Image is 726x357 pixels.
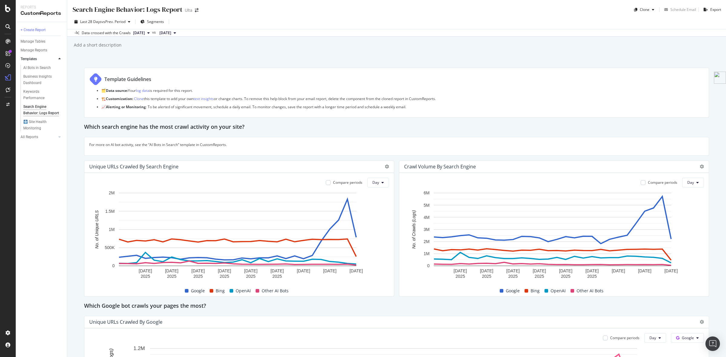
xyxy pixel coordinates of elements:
div: Compare periods [648,180,677,185]
div: Templates [21,56,37,62]
text: [DATE] [191,268,205,273]
svg: A chart. [404,190,701,281]
span: OpenAI [551,287,566,294]
div: Export [710,7,721,12]
text: 2025 [273,274,282,278]
a: log data [136,88,149,93]
img: side-widget.svg [714,72,726,84]
button: Segments [138,17,166,27]
text: 2M [424,239,430,244]
span: Google [191,287,205,294]
text: 2025 [456,274,465,278]
a: + Create Report [21,27,63,33]
div: Search Engine Behavior: Logs Report [23,104,59,116]
text: [DATE] [218,268,231,273]
text: 2025 [482,274,491,278]
button: [DATE] [157,29,178,37]
text: 3M [424,227,430,232]
button: Clone [632,5,657,15]
div: Unique URLs Crawled By Google [89,319,162,325]
div: 🩻 Site Health Monitoring [23,119,58,131]
span: Segments [147,19,164,24]
button: Google [671,333,704,343]
text: 500K [105,245,115,250]
div: Search Engine Behavior: Logs Report [72,5,182,14]
a: Business Insights Dashboard [23,73,63,86]
a: Manage Tables [21,38,63,45]
button: Last 28 DaysvsPrev. Period [72,17,133,27]
div: For more on AI bot activity, see the “AI Bots in Search” template in CustomReports. [84,137,709,155]
span: Day [687,180,694,185]
p: For more on AI bot activity, see the “AI Bots in Search” template in CustomReports. [89,142,704,147]
h2: Which Google bot crawls your pages the most? [84,301,206,311]
text: [DATE] [612,268,625,273]
text: [DATE] [139,268,152,273]
text: 6M [424,190,430,195]
div: Schedule Email [670,7,696,12]
div: Unique URLs Crawled By Search EngineCompare periodsDayA chart.GoogleBingOpenAIOther AI Bots [84,161,394,297]
span: OpenAI [236,287,251,294]
text: 2025 [141,274,150,278]
text: 2025 [535,274,544,278]
text: [DATE] [323,268,336,273]
span: Last 28 Days [80,19,102,24]
text: [DATE] [664,268,678,273]
text: 2025 [167,274,176,278]
text: 2025 [193,274,203,278]
div: All Reports [21,134,38,140]
a: All Reports [21,134,57,140]
text: 2025 [220,274,229,278]
button: Schedule Email [662,5,696,15]
div: AI Bots in Search [23,65,51,71]
button: Day [682,178,704,187]
text: 2025 [587,274,597,278]
a: Search Engine Behavior: Logs Report [23,104,63,116]
text: 2025 [508,274,518,278]
span: Day [372,180,379,185]
text: [DATE] [506,268,520,273]
div: Clone [640,7,649,12]
text: No. of Unique URLS [94,210,99,248]
div: Template Guidelines 🗂️Data source:Yourlog datais required for this report. 🏗️Customization: Clone... [84,68,709,118]
strong: Data source: [106,88,128,93]
span: Google [682,335,694,340]
text: 1.2M [133,346,145,351]
text: [DATE] [454,268,467,273]
span: vs [152,30,157,35]
a: text insights [194,96,214,101]
div: Compare periods [333,180,362,185]
span: 2025 Sep. 3rd [159,30,171,36]
span: vs Prev. Period [102,19,126,24]
div: Compare periods [610,335,639,340]
a: 🩻 Site Health Monitoring [23,119,63,131]
text: 0 [112,263,115,268]
span: 2025 Oct. 2nd [133,30,145,36]
svg: A chart. [89,190,386,281]
text: [DATE] [585,268,599,273]
a: Templates [21,56,57,62]
div: Crawl Volume By Search Engine [404,164,476,170]
div: Business Insights Dashboard [23,73,58,86]
span: Bing [216,287,225,294]
text: 2M [109,190,115,195]
span: Other AI Bots [262,287,289,294]
div: Open Intercom Messenger [705,336,720,351]
div: Manage Reports [21,47,47,54]
span: Other AI Bots [577,287,603,294]
span: Day [649,335,656,340]
div: Reports [21,5,62,10]
h2: Which search engine has the most crawl activity on your site? [84,122,244,132]
span: Bing [531,287,540,294]
text: [DATE] [533,268,546,273]
text: [DATE] [480,268,493,273]
div: Which search engine has the most crawl activity on your site? [84,122,709,132]
text: [DATE] [559,268,572,273]
text: 1M [424,251,430,256]
p: 🏗️ this template to add your own or change charts. To remove this help block from your email repo... [101,96,704,101]
div: Template Guidelines [104,76,151,83]
div: Manage Tables [21,38,45,45]
div: arrow-right-arrow-left [195,8,198,12]
text: 2025 [246,274,255,278]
